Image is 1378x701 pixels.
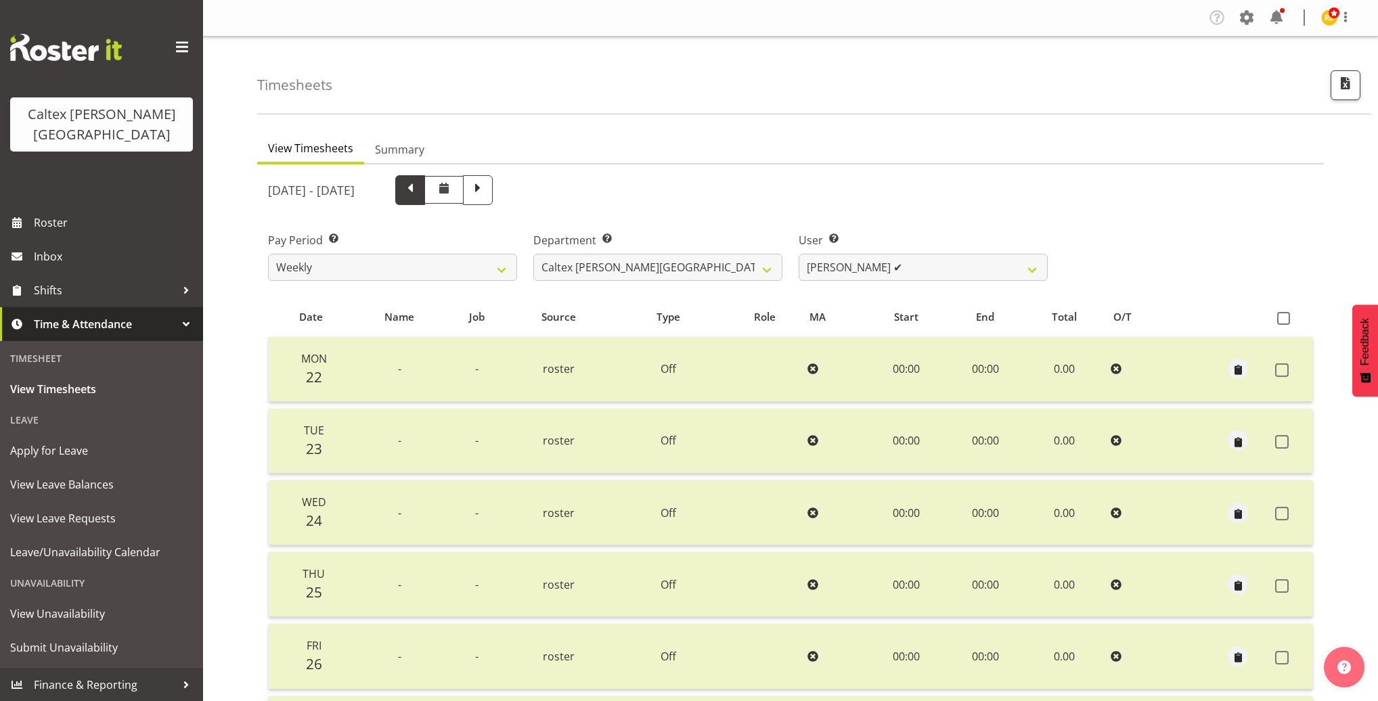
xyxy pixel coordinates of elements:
button: Feedback - Show survey [1352,304,1378,397]
span: roster [543,361,575,376]
span: Leave/Unavailability Calendar [10,542,193,562]
span: Shifts [34,280,176,300]
div: Caltex [PERSON_NAME][GEOGRAPHIC_DATA] [24,104,179,145]
td: 00:00 [947,480,1023,545]
span: MA [809,309,826,325]
span: Name [384,309,414,325]
span: View Unavailability [10,604,193,624]
td: 00:00 [866,552,947,617]
span: View Timesheets [10,379,193,399]
label: Department [533,232,782,248]
span: Start [894,309,918,325]
span: roster [543,505,575,520]
label: User [799,232,1048,248]
label: Pay Period [268,232,517,248]
div: Leave [3,406,200,434]
span: Feedback [1359,318,1371,365]
td: Off [609,624,727,689]
span: Role [754,309,776,325]
span: - [475,577,479,592]
td: 00:00 [947,337,1023,402]
td: 0.00 [1023,480,1105,545]
a: View Unavailability [3,597,200,631]
span: Job [469,309,485,325]
img: reece-lewis10949.jpg [1321,9,1337,26]
td: Off [609,409,727,474]
td: 00:00 [866,337,947,402]
span: Summary [375,141,424,158]
span: - [475,505,479,520]
span: Wed [302,495,326,510]
span: - [398,433,401,448]
span: roster [543,577,575,592]
span: Apply for Leave [10,440,193,461]
td: 00:00 [866,409,947,474]
a: View Leave Requests [3,501,200,535]
span: 25 [306,583,322,602]
td: Off [609,480,727,545]
h5: [DATE] - [DATE] [268,183,355,198]
span: roster [543,433,575,448]
span: - [398,505,401,520]
span: Fri [307,638,321,653]
span: View Timesheets [268,140,353,156]
td: Off [609,337,727,402]
span: 26 [306,654,322,673]
span: - [398,361,401,376]
button: Export CSV [1331,70,1360,100]
a: View Timesheets [3,372,200,406]
span: Tue [304,423,324,438]
td: 00:00 [947,409,1023,474]
h4: Timesheets [257,77,332,93]
span: 24 [306,511,322,530]
td: 0.00 [1023,337,1105,402]
img: Rosterit website logo [10,34,122,61]
span: - [475,361,479,376]
td: 0.00 [1023,409,1105,474]
span: roster [543,649,575,664]
span: - [475,649,479,664]
a: Leave/Unavailability Calendar [3,535,200,569]
span: Source [541,309,576,325]
span: 22 [306,367,322,386]
img: help-xxl-2.png [1337,660,1351,674]
span: - [398,649,401,664]
span: Thu [303,566,325,581]
div: Timesheet [3,344,200,372]
td: 0.00 [1023,552,1105,617]
span: Finance & Reporting [34,675,176,695]
span: Type [657,309,680,325]
span: View Leave Balances [10,474,193,495]
td: 00:00 [866,480,947,545]
td: 00:00 [947,552,1023,617]
span: Date [299,309,323,325]
span: - [475,433,479,448]
td: 00:00 [866,624,947,689]
td: Off [609,552,727,617]
span: Inbox [34,246,196,267]
a: Submit Unavailability [3,631,200,664]
span: Total [1052,309,1077,325]
a: Apply for Leave [3,434,200,468]
span: Roster [34,212,196,233]
span: Submit Unavailability [10,637,193,658]
span: Time & Attendance [34,314,176,334]
span: 23 [306,439,322,458]
span: View Leave Requests [10,508,193,528]
td: 00:00 [947,624,1023,689]
a: View Leave Balances [3,468,200,501]
div: Unavailability [3,569,200,597]
span: - [398,577,401,592]
span: Mon [301,351,327,366]
span: O/T [1113,309,1132,325]
span: End [976,309,994,325]
td: 0.00 [1023,624,1105,689]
